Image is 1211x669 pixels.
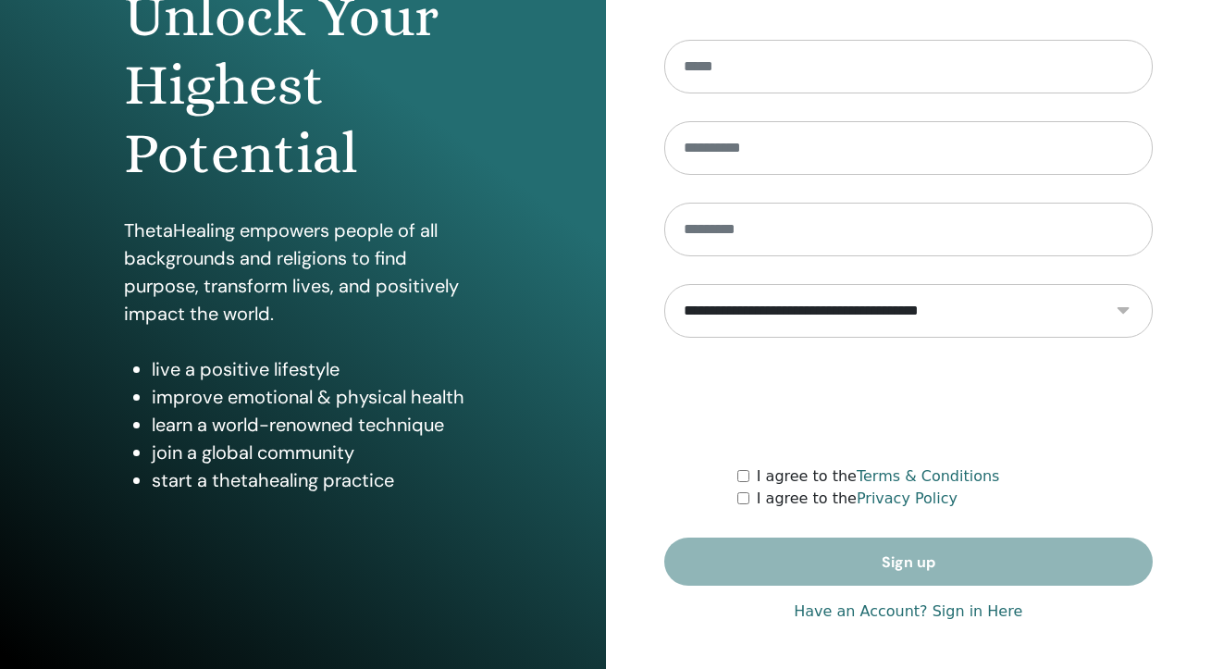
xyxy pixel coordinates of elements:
[757,488,958,510] label: I agree to the
[152,439,481,466] li: join a global community
[152,355,481,383] li: live a positive lifestyle
[768,365,1049,438] iframe: reCAPTCHA
[152,466,481,494] li: start a thetahealing practice
[152,411,481,439] li: learn a world-renowned technique
[152,383,481,411] li: improve emotional & physical health
[857,467,999,485] a: Terms & Conditions
[757,465,1000,488] label: I agree to the
[794,601,1022,623] a: Have an Account? Sign in Here
[857,489,958,507] a: Privacy Policy
[124,217,481,328] p: ThetaHealing empowers people of all backgrounds and religions to find purpose, transform lives, a...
